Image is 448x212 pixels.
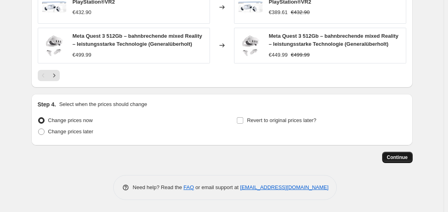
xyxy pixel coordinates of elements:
[38,100,56,108] h2: Step 4.
[194,184,240,190] span: or email support at
[238,33,263,57] img: 61nkctF66PL_80x.jpg
[291,51,310,59] strike: €499.99
[247,117,316,123] span: Revert to original prices later?
[240,184,328,190] a: [EMAIL_ADDRESS][DOMAIN_NAME]
[382,152,413,163] button: Continue
[73,33,202,47] span: Meta Quest 3 512Gb – bahnbrechende mixed Reality – leistungsstarke Technologie (Generalüberholt)
[48,128,94,135] span: Change prices later
[73,8,92,16] div: €432.90
[38,70,60,81] nav: Pagination
[133,184,184,190] span: Need help? Read the
[269,51,288,59] div: €449.99
[48,117,93,123] span: Change prices now
[269,33,399,47] span: Meta Quest 3 512Gb – bahnbrechende mixed Reality – leistungsstarke Technologie (Generalüberholt)
[49,70,60,81] button: Next
[73,51,92,59] div: €499.99
[59,100,147,108] p: Select when the prices should change
[269,8,288,16] div: €389.61
[183,184,194,190] a: FAQ
[291,8,310,16] strike: €432.90
[42,33,66,57] img: 61nkctF66PL_80x.jpg
[387,154,408,161] span: Continue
